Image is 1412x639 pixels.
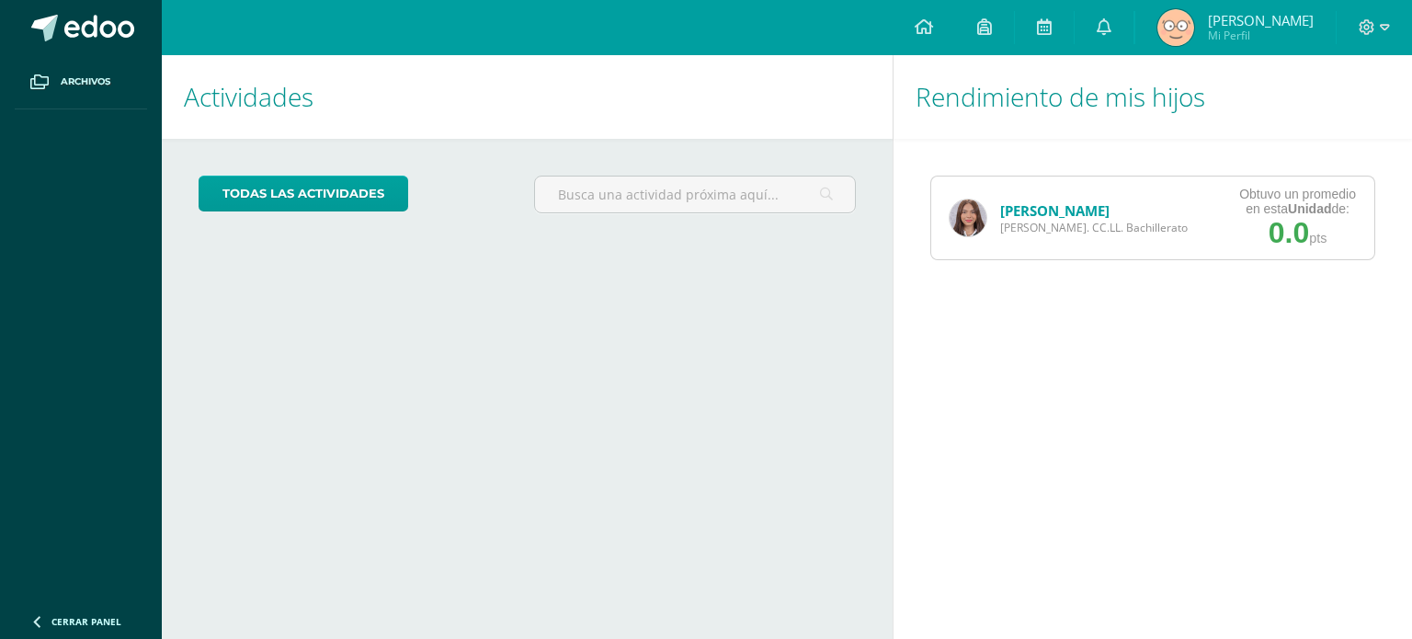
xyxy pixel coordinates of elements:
[1000,201,1110,220] a: [PERSON_NAME]
[199,176,408,211] a: todas las Actividades
[1000,220,1188,235] span: [PERSON_NAME]. CC.LL. Bachillerato
[1208,11,1314,29] span: [PERSON_NAME]
[184,55,871,139] h1: Actividades
[1269,216,1309,249] span: 0.0
[535,177,854,212] input: Busca una actividad próxima aquí...
[15,55,147,109] a: Archivos
[1239,187,1356,216] div: Obtuvo un promedio en esta de:
[1157,9,1194,46] img: 57992a7c61bfb1649b44be09b66fa118.png
[51,615,121,628] span: Cerrar panel
[950,200,986,236] img: cf8975bb386e8f614675d549a3c85144.png
[1309,231,1327,245] span: pts
[1208,28,1314,43] span: Mi Perfil
[916,55,1390,139] h1: Rendimiento de mis hijos
[61,74,110,89] span: Archivos
[1288,201,1331,216] strong: Unidad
